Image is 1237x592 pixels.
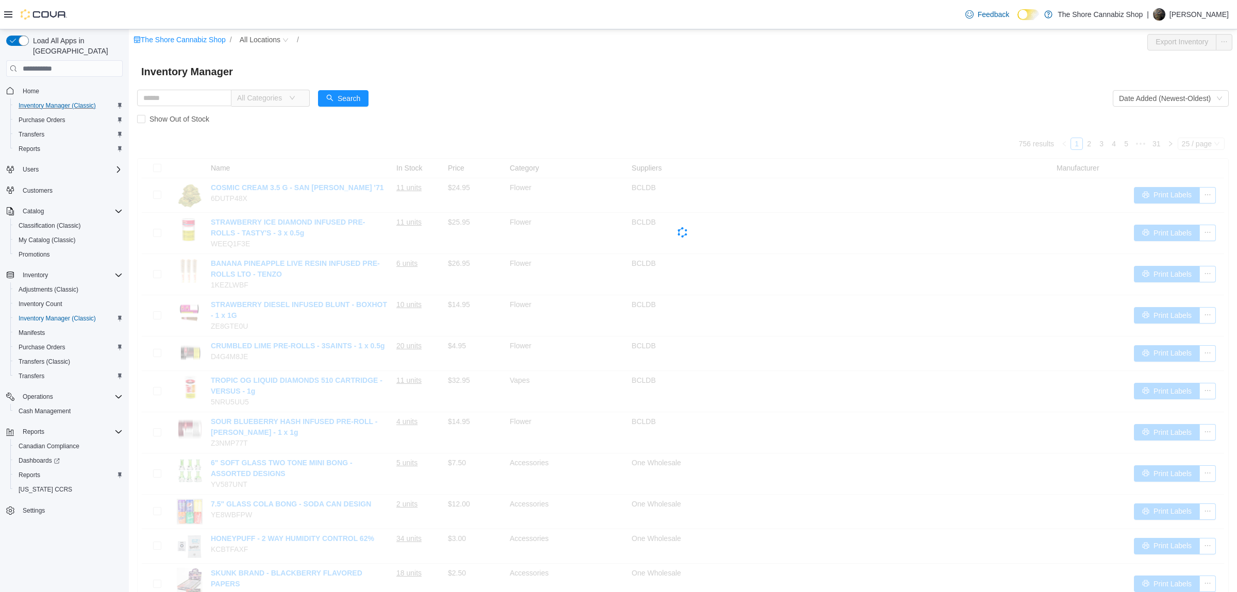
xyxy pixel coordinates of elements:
[14,128,48,141] a: Transfers
[23,187,53,195] span: Customers
[14,298,123,310] span: Inventory Count
[1017,9,1039,20] input: Dark Mode
[19,130,44,139] span: Transfers
[14,327,49,339] a: Manifests
[5,7,12,14] i: icon: shop
[990,61,1082,77] div: Date Added (Newest-Oldest)
[19,250,50,259] span: Promotions
[21,9,67,20] img: Cova
[14,248,123,261] span: Promotions
[19,358,70,366] span: Transfers (Classic)
[14,219,123,232] span: Classification (Classic)
[2,503,127,518] button: Settings
[10,127,127,142] button: Transfers
[19,85,43,97] a: Home
[23,87,39,95] span: Home
[10,142,127,156] button: Reports
[19,391,123,403] span: Operations
[14,341,123,353] span: Purchase Orders
[961,4,1013,25] a: Feedback
[14,99,100,112] a: Inventory Manager (Classic)
[1147,8,1149,21] p: |
[19,426,123,438] span: Reports
[19,145,40,153] span: Reports
[2,83,127,98] button: Home
[14,341,70,353] a: Purchase Orders
[19,116,65,124] span: Purchase Orders
[19,314,96,323] span: Inventory Manager (Classic)
[2,183,127,198] button: Customers
[23,393,53,401] span: Operations
[14,483,76,496] a: [US_STATE] CCRS
[10,218,127,233] button: Classification (Classic)
[19,300,62,308] span: Inventory Count
[6,79,123,545] nav: Complex example
[19,407,71,415] span: Cash Management
[2,268,127,282] button: Inventory
[1058,8,1143,21] p: The Shore Cannabiz Shop
[14,454,123,467] span: Dashboards
[14,128,123,141] span: Transfers
[168,6,170,14] span: /
[14,114,70,126] a: Purchase Orders
[10,233,127,247] button: My Catalog (Classic)
[14,483,123,496] span: Washington CCRS
[10,369,127,383] button: Transfers
[5,6,97,14] a: icon: shopThe Shore Cannabiz Shop
[154,8,160,14] i: icon: close-circle
[2,390,127,404] button: Operations
[14,99,123,112] span: Inventory Manager (Classic)
[2,425,127,439] button: Reports
[14,370,123,382] span: Transfers
[14,143,44,155] a: Reports
[23,428,44,436] span: Reports
[19,456,60,465] span: Dashboards
[10,247,127,262] button: Promotions
[10,98,127,113] button: Inventory Manager (Classic)
[10,468,127,482] button: Reports
[1018,5,1088,21] button: Export Inventory
[10,113,127,127] button: Purchase Orders
[19,471,40,479] span: Reports
[14,312,123,325] span: Inventory Manager (Classic)
[19,504,123,517] span: Settings
[19,343,65,351] span: Purchase Orders
[14,248,54,261] a: Promotions
[1153,8,1165,21] div: Will Anderson
[19,269,52,281] button: Inventory
[14,234,80,246] a: My Catalog (Classic)
[10,297,127,311] button: Inventory Count
[14,312,100,325] a: Inventory Manager (Classic)
[23,165,39,174] span: Users
[19,184,57,197] a: Customers
[23,506,45,515] span: Settings
[10,404,127,418] button: Cash Management
[19,329,45,337] span: Manifests
[2,162,127,177] button: Users
[14,454,64,467] a: Dashboards
[14,114,123,126] span: Purchase Orders
[12,34,110,50] span: Inventory Manager
[101,6,103,14] span: /
[19,102,96,110] span: Inventory Manager (Classic)
[29,36,123,56] span: Load All Apps in [GEOGRAPHIC_DATA]
[14,469,44,481] a: Reports
[19,163,123,176] span: Users
[19,442,79,450] span: Canadian Compliance
[23,207,44,215] span: Catalog
[14,440,123,452] span: Canadian Compliance
[14,143,123,155] span: Reports
[19,163,43,176] button: Users
[14,405,123,417] span: Cash Management
[23,271,48,279] span: Inventory
[160,65,166,73] i: icon: down
[1087,5,1104,21] button: icon: ellipsis
[14,370,48,382] a: Transfers
[19,269,123,281] span: Inventory
[1017,20,1018,21] span: Dark Mode
[19,372,44,380] span: Transfers
[19,205,123,217] span: Catalog
[10,326,127,340] button: Manifests
[10,453,127,468] a: Dashboards
[1088,66,1094,73] i: icon: down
